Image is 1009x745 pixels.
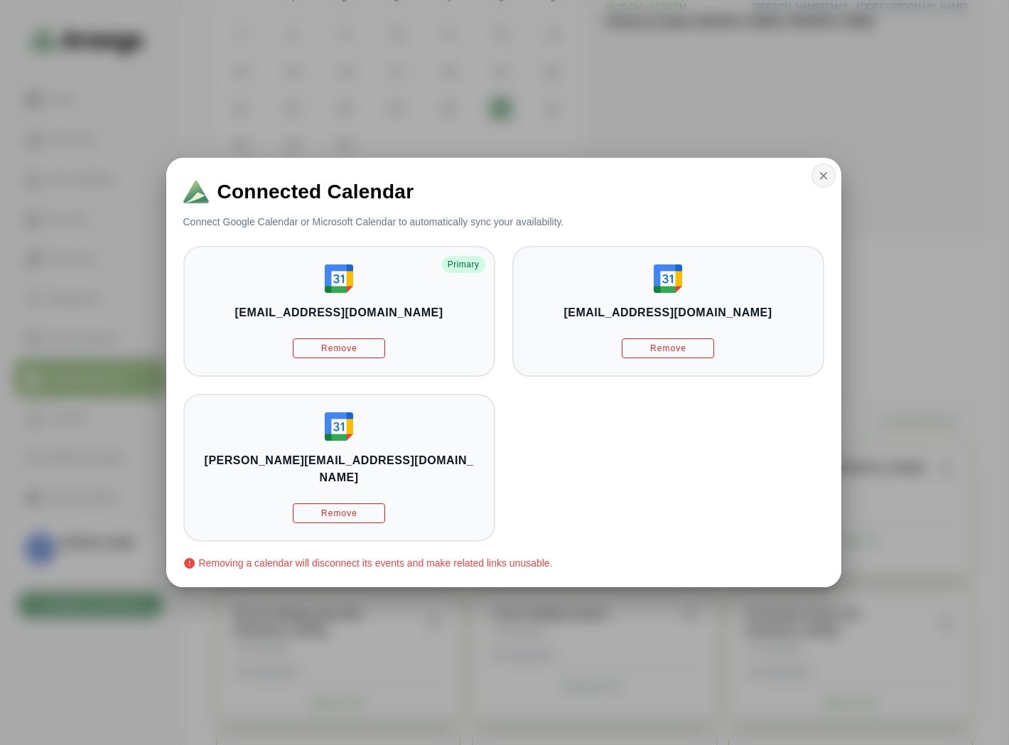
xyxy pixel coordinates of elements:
img: Google Calendar [654,264,682,293]
div: Primary [442,256,485,273]
p: Removing a calendar will disconnect its events and make related links unusable. [183,556,824,570]
h3: [PERSON_NAME][EMAIL_ADDRESS][DOMAIN_NAME] [202,452,477,486]
button: Remove [293,503,385,523]
img: Logo [183,181,209,203]
h3: [EMAIL_ADDRESS][DOMAIN_NAME] [234,304,443,321]
img: Google Calendar [325,412,353,441]
span: Remove [320,508,357,519]
img: Google Calendar [325,264,353,293]
span: Remove [320,343,357,354]
p: Connect Google Calendar or Microsoft Calendar to automatically sync your availability. [183,215,564,229]
h3: [EMAIL_ADDRESS][DOMAIN_NAME] [563,304,772,321]
span: Remove [649,343,686,354]
button: Remove [622,338,714,358]
span: Connected Calendar [217,182,414,202]
button: Remove [293,338,385,358]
